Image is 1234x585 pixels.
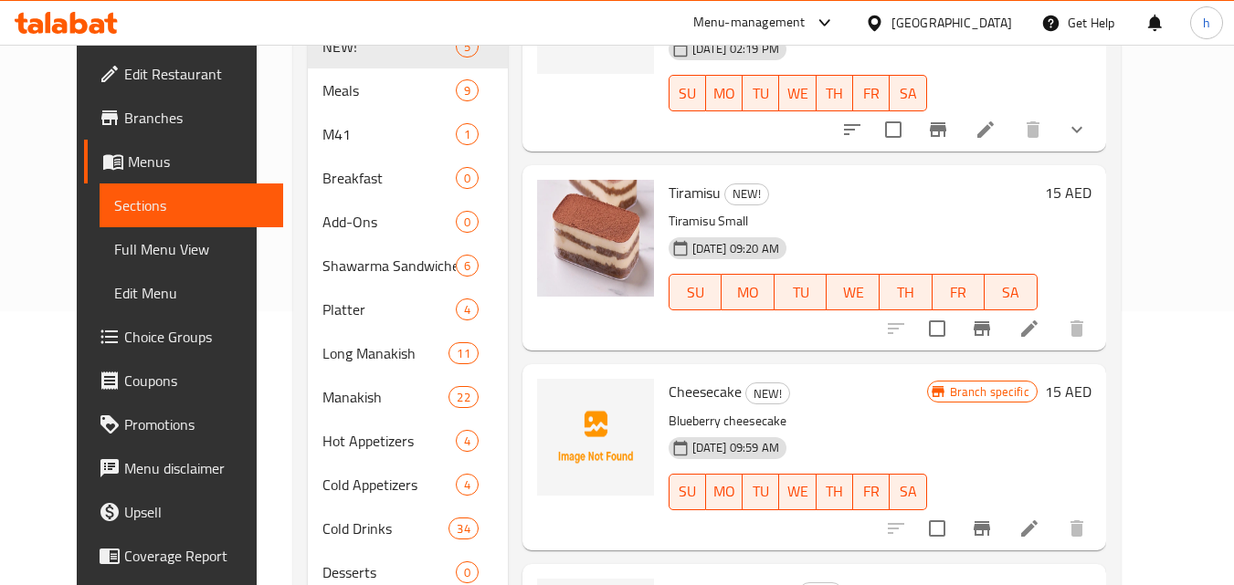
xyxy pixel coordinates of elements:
div: Shawarma Sandwiches [322,255,455,277]
button: SA [890,75,926,111]
div: M41 [322,123,455,145]
span: 9 [457,82,478,99]
span: 0 [457,170,478,187]
span: SA [897,80,919,107]
div: items [456,211,479,233]
h6: 15 AED [1045,379,1092,404]
span: Upsell [124,501,269,523]
span: TU [750,80,772,107]
button: Branch-specific-item [960,507,1004,550]
svg: Show Choices [1066,119,1088,141]
span: h [1203,13,1210,33]
span: WE [786,478,808,505]
span: FR [860,478,882,505]
a: Full Menu View [100,227,283,271]
div: Manakish22 [308,375,507,419]
span: TU [750,478,772,505]
div: M411 [308,112,507,156]
a: Edit Restaurant [84,52,283,96]
a: Menus [84,140,283,183]
button: delete [1055,507,1099,550]
div: items [448,342,478,364]
span: Cold Appetizers [322,474,455,496]
span: SA [897,478,919,505]
button: MO [722,274,775,310]
span: MO [713,80,735,107]
div: Cold Appetizers4 [308,463,507,507]
p: Blueberry cheesecake [669,410,927,433]
button: delete [1011,108,1055,151]
span: Menu disclaimer [124,457,269,479]
button: FR [853,474,890,510]
span: Long Manakish [322,342,448,364]
span: SU [677,80,699,107]
div: items [456,430,479,452]
div: items [456,255,479,277]
span: Full Menu View [114,238,269,260]
div: NEW!5 [308,25,507,68]
a: Upsell [84,490,283,534]
div: [GEOGRAPHIC_DATA] [891,13,1012,33]
span: [DATE] 02:19 PM [685,40,786,57]
button: TH [817,474,853,510]
div: items [456,167,479,189]
div: Manakish [322,386,448,408]
span: [DATE] 09:59 AM [685,439,786,456]
span: 4 [457,433,478,450]
span: [DATE] 09:20 AM [685,240,786,257]
a: Edit menu item [975,119,997,141]
span: NEW! [725,183,768,204]
div: NEW! [745,382,790,404]
div: Breakfast0 [308,156,507,200]
button: TU [743,474,779,510]
a: Edit Menu [100,271,283,315]
div: Meals9 [308,68,507,112]
span: SU [677,279,714,306]
span: SU [677,478,699,505]
span: 0 [457,214,478,231]
span: FR [860,80,882,107]
span: Cold Drinks [322,517,448,539]
span: TH [824,80,846,107]
span: WE [786,80,808,107]
span: TU [782,279,820,306]
button: TH [880,274,933,310]
button: SU [669,274,722,310]
span: Choice Groups [124,326,269,348]
button: SA [890,474,926,510]
span: Coverage Report [124,545,269,567]
span: NEW! [322,36,455,57]
span: Menus [128,151,269,172]
div: Long Manakish11 [308,331,507,375]
div: items [448,517,478,539]
button: FR [853,75,890,111]
span: Platter [322,298,455,320]
div: Shawarma Sandwiches6 [308,244,507,287]
div: Breakfast [322,167,455,189]
button: FR [933,274,986,310]
span: Cheesecake [669,378,742,405]
span: Select to update [918,509,956,548]
span: Meals [322,79,455,101]
span: Edit Menu [114,282,269,304]
img: Cheesecake [537,379,654,496]
div: Add-Ons [322,211,455,233]
span: 0 [457,564,478,581]
span: 34 [449,520,477,538]
button: Branch-specific-item [960,307,1004,350]
div: Cold Drinks34 [308,507,507,550]
span: 6 [457,257,478,275]
span: WE [834,279,872,306]
span: Coupons [124,370,269,392]
a: Coverage Report [84,534,283,578]
a: Choice Groups [84,315,283,359]
span: Hot Appetizers [322,430,455,452]
div: Desserts [322,561,455,583]
a: Edit menu item [1018,517,1040,539]
div: Menu-management [693,12,806,34]
button: WE [827,274,880,310]
span: FR [940,279,978,306]
div: items [456,561,479,583]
